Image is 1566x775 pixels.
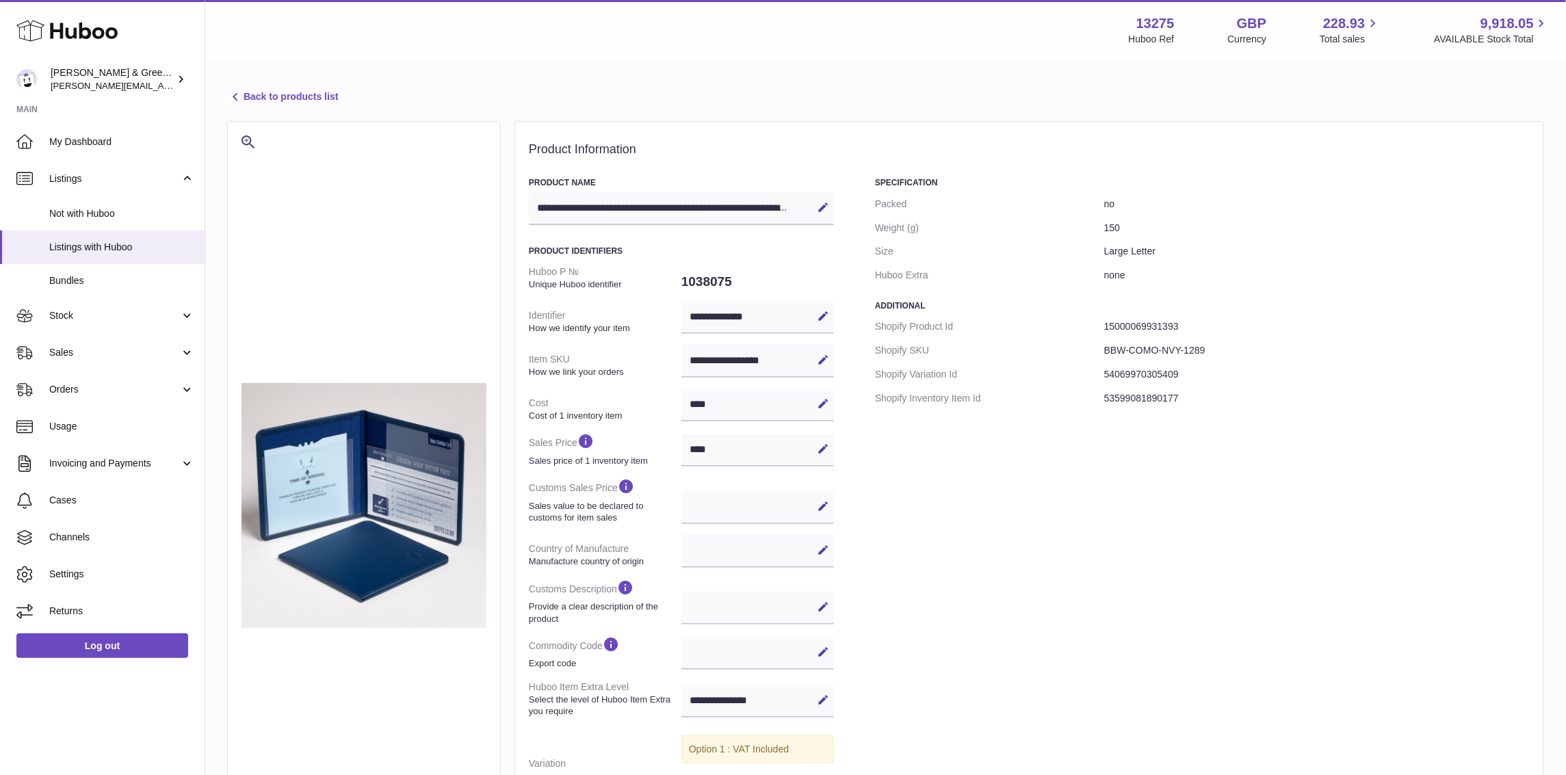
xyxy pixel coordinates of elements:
dt: Sales Price [529,427,681,472]
span: Listings with Huboo [49,241,194,254]
h3: Product Identifiers [529,246,834,257]
dt: Size [875,239,1104,263]
dt: Item SKU [529,347,681,383]
div: Option 1 : VAT Included [681,735,834,763]
strong: Sales value to be declared to customs for item sales [529,500,678,524]
dt: Cost [529,391,681,427]
span: Settings [49,568,194,581]
dt: Shopify SKU [875,339,1104,363]
div: Currency [1228,33,1267,46]
dt: Country of Manufacture [529,537,681,573]
dd: 15000069931393 [1104,315,1530,339]
dt: Shopify Inventory Item Id [875,386,1104,410]
dt: Commodity Code [529,630,681,675]
span: Invoicing and Payments [49,457,180,470]
dt: Shopify Variation Id [875,363,1104,386]
span: 9,918.05 [1480,14,1534,33]
strong: 13275 [1136,14,1175,33]
span: AVAILABLE Stock Total [1434,33,1550,46]
a: Back to products list [227,89,338,105]
strong: How we identify your item [529,322,678,334]
strong: Unique Huboo identifier [529,278,678,291]
dd: no [1104,192,1530,216]
img: ellen@bluebadgecompany.co.uk [16,69,37,90]
span: Usage [49,420,194,433]
a: Log out [16,633,188,658]
dt: Huboo Item Extra Level [529,675,681,723]
span: Channels [49,531,194,544]
dt: Customs Description [529,573,681,630]
img: BlueBadgeCoFeb25-042.jpg [242,383,486,628]
dt: Huboo P № [529,260,681,295]
strong: GBP [1237,14,1266,33]
dd: 1038075 [681,267,834,296]
a: 9,918.05 AVAILABLE Stock Total [1434,14,1550,46]
span: 228.93 [1323,14,1365,33]
dt: Identifier [529,304,681,339]
span: Orders [49,383,180,396]
dd: Large Letter [1104,239,1530,263]
span: Bundles [49,274,194,287]
dd: none [1104,263,1530,287]
span: Not with Huboo [49,207,194,220]
span: Sales [49,346,180,359]
span: [PERSON_NAME][EMAIL_ADDRESS][DOMAIN_NAME] [51,80,274,91]
span: Total sales [1320,33,1381,46]
dt: Customs Sales Price [529,472,681,529]
strong: Export code [529,657,678,670]
dt: Shopify Product Id [875,315,1104,339]
strong: Cost of 1 inventory item [529,410,678,422]
h3: Specification [875,177,1530,188]
span: Returns [49,605,194,618]
h3: Additional [875,300,1530,311]
span: Stock [49,309,180,322]
h2: Product Information [529,142,1530,157]
a: 228.93 Total sales [1320,14,1381,46]
dd: BBW-COMO-NVY-1289 [1104,339,1530,363]
strong: How we link your orders [529,366,678,378]
strong: Sales price of 1 inventory item [529,455,678,467]
dt: Huboo Extra [875,263,1104,287]
dd: 53599081890177 [1104,386,1530,410]
h3: Product Name [529,177,834,188]
strong: Select the level of Huboo Item Extra you require [529,694,678,718]
span: Listings [49,172,180,185]
dd: 150 [1104,216,1530,240]
span: Cases [49,494,194,507]
dt: Weight (g) [875,216,1104,240]
div: [PERSON_NAME] & Green Ltd [51,66,174,92]
dt: Packed [875,192,1104,216]
strong: Manufacture country of origin [529,555,678,568]
div: Huboo Ref [1129,33,1175,46]
dd: 54069970305409 [1104,363,1530,386]
span: My Dashboard [49,135,194,148]
strong: Provide a clear description of the product [529,601,678,625]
